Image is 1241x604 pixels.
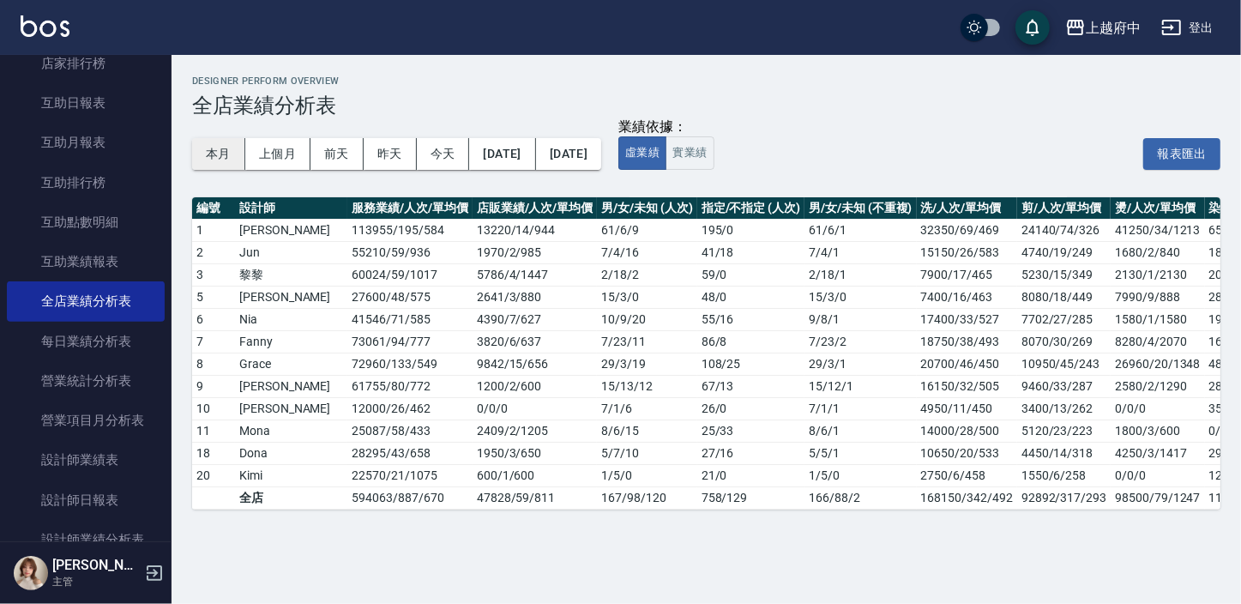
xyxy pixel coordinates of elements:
[1111,219,1204,241] td: 41250/34/1213
[473,219,597,241] td: 13220 / 14 / 944
[235,308,347,330] td: Nia
[1017,397,1111,420] td: 3400/13/262
[697,353,804,375] td: 108 / 25
[1017,263,1111,286] td: 5230/15/349
[697,397,804,420] td: 26 / 0
[697,442,804,464] td: 27 / 16
[697,330,804,353] td: 86 / 8
[597,330,696,353] td: 7 / 23 / 11
[597,353,696,375] td: 29 / 3 / 19
[697,286,804,308] td: 48 / 0
[697,219,804,241] td: 195 / 0
[473,241,597,263] td: 1970 / 2 / 985
[1111,330,1204,353] td: 8280/4/2070
[917,263,1017,286] td: 7900/17/465
[7,281,165,321] a: 全店業績分析表
[917,442,1017,464] td: 10650/20/533
[192,464,235,486] td: 20
[804,197,916,220] th: 男/女/未知 (不重複)
[804,442,916,464] td: 5 / 5 / 1
[597,486,696,509] td: 167 / 98 / 120
[7,202,165,242] a: 互助點數明細
[1111,486,1204,509] td: 98500/79/1247
[192,397,235,420] td: 10
[7,44,165,83] a: 店家排行榜
[347,330,472,353] td: 73061 / 94 / 777
[1111,263,1204,286] td: 2130/1/2130
[235,330,347,353] td: Fanny
[347,442,472,464] td: 28295 / 43 / 658
[347,397,472,420] td: 12000 / 26 / 462
[697,375,804,397] td: 67 / 13
[347,464,472,486] td: 22570 / 21 / 1075
[235,286,347,308] td: [PERSON_NAME]
[536,138,601,170] button: [DATE]
[917,353,1017,375] td: 20700/46/450
[1111,241,1204,263] td: 1680/2/840
[473,197,597,220] th: 店販業績/人次/單均價
[618,136,666,170] button: 虛業績
[1017,353,1111,375] td: 10950/45/243
[697,241,804,263] td: 41 / 18
[192,241,235,263] td: 2
[7,123,165,162] a: 互助月報表
[347,241,472,263] td: 55210 / 59 / 936
[1111,375,1204,397] td: 2580/2/1290
[597,263,696,286] td: 2 / 18 / 2
[192,308,235,330] td: 6
[7,440,165,480] a: 設計師業績表
[192,75,1220,87] h2: Designer Perform Overview
[917,464,1017,486] td: 2750/6/458
[1017,442,1111,464] td: 4450/14/318
[192,420,235,442] td: 11
[597,308,696,330] td: 10 / 9 / 20
[417,138,470,170] button: 今天
[192,263,235,286] td: 3
[245,138,310,170] button: 上個月
[52,574,140,589] p: 主管
[7,242,165,281] a: 互助業績報表
[804,263,916,286] td: 2 / 18 / 1
[804,308,916,330] td: 9 / 8 / 1
[597,375,696,397] td: 15 / 13 / 12
[597,241,696,263] td: 7 / 4 / 16
[1111,353,1204,375] td: 26960/20/1348
[7,480,165,520] a: 設計師日報表
[1017,420,1111,442] td: 5120/23/223
[473,464,597,486] td: 600 / 1 / 600
[1111,464,1204,486] td: 0/0/0
[697,308,804,330] td: 55 / 16
[618,118,714,136] div: 業績依據：
[235,397,347,420] td: [PERSON_NAME]
[1017,486,1111,509] td: 92892/317/293
[1111,308,1204,330] td: 1580/1/1580
[1017,375,1111,397] td: 9460/33/287
[697,464,804,486] td: 21 / 0
[917,486,1017,509] td: 168150/342/492
[1111,442,1204,464] td: 4250/3/1417
[597,219,696,241] td: 61 / 6 / 9
[192,330,235,353] td: 7
[473,486,597,509] td: 47828 / 59 / 811
[917,219,1017,241] td: 32350/69/469
[1017,464,1111,486] td: 1550/6/258
[917,308,1017,330] td: 17400/33/527
[192,353,235,375] td: 8
[235,486,347,509] td: 全店
[192,138,245,170] button: 本月
[473,286,597,308] td: 2641 / 3 / 880
[804,330,916,353] td: 7 / 23 / 2
[1111,397,1204,420] td: 0/0/0
[347,420,472,442] td: 25087 / 58 / 433
[1058,10,1148,45] button: 上越府中
[7,361,165,401] a: 營業統計分析表
[697,420,804,442] td: 25 / 33
[347,219,472,241] td: 113955 / 195 / 584
[473,375,597,397] td: 1200 / 2 / 600
[1017,286,1111,308] td: 8080/18/449
[21,15,69,37] img: Logo
[1017,241,1111,263] td: 4740/19/249
[1017,197,1111,220] th: 剪/人次/單均價
[192,286,235,308] td: 5
[235,375,347,397] td: [PERSON_NAME]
